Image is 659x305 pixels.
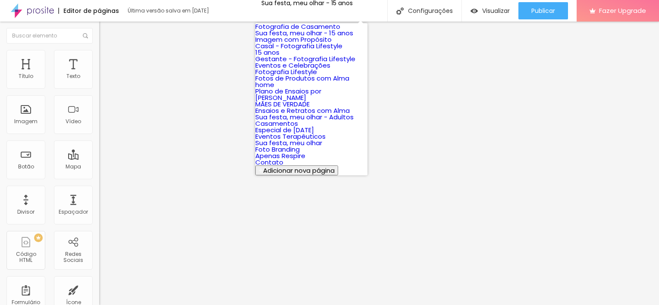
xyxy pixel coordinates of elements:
[66,118,81,124] div: Vídeo
[599,7,646,14] span: Fazer Upgrade
[255,35,332,44] a: Imagem com Propósito
[255,80,274,89] a: home
[66,164,81,170] div: Mapa
[471,7,478,15] img: view-1.svg
[255,28,353,37] a: Sua festa, meu olhar - 15 anos
[255,67,317,76] a: Fotografia Lifestyle
[263,166,335,175] span: Adicionar nova página
[255,112,354,121] a: Sua festa, meu olhar - Adultos
[255,151,305,160] a: Apenas Respire
[255,145,300,154] a: Foto Branding
[255,41,342,50] a: Casal - Fotografia Lifestyle
[83,33,88,38] img: Icone
[59,209,88,215] div: Espaçador
[518,2,568,19] button: Publicar
[482,7,510,14] span: Visualizar
[58,8,119,14] div: Editor de páginas
[255,48,279,57] a: 15 anos
[255,165,338,175] button: Adicionar nova página
[19,73,33,79] div: Título
[9,251,43,264] div: Código HTML
[255,100,310,109] a: MÃES DE VERDADE
[255,132,326,141] a: Eventos Terapêuticos
[14,118,38,124] div: Imagem
[56,251,90,264] div: Redes Sociais
[255,119,298,128] a: Casamentos
[99,22,659,305] iframe: Editor
[255,74,349,83] a: Fotos de Produtos com Alma
[18,164,34,170] div: Botão
[255,54,355,63] a: Gestante - Fotografia Lifestyle
[396,7,404,15] img: Icone
[255,125,314,134] a: Especial de [DATE]
[17,209,35,215] div: Divisor
[128,8,227,13] div: Última versão salva em [DATE]
[6,28,93,44] input: Buscar elemento
[255,106,350,115] a: Ensaios e Retratos com Alma
[255,61,330,70] a: Eventos e Celebrações
[255,138,322,147] a: Sua festa, meu olhar
[462,2,518,19] button: Visualizar
[255,158,283,167] a: Contato
[531,7,555,14] span: Publicar
[255,87,321,102] a: Plano de Ensaios por [PERSON_NAME]
[255,22,340,31] a: Fotografia de Casamento
[66,73,80,79] div: Texto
